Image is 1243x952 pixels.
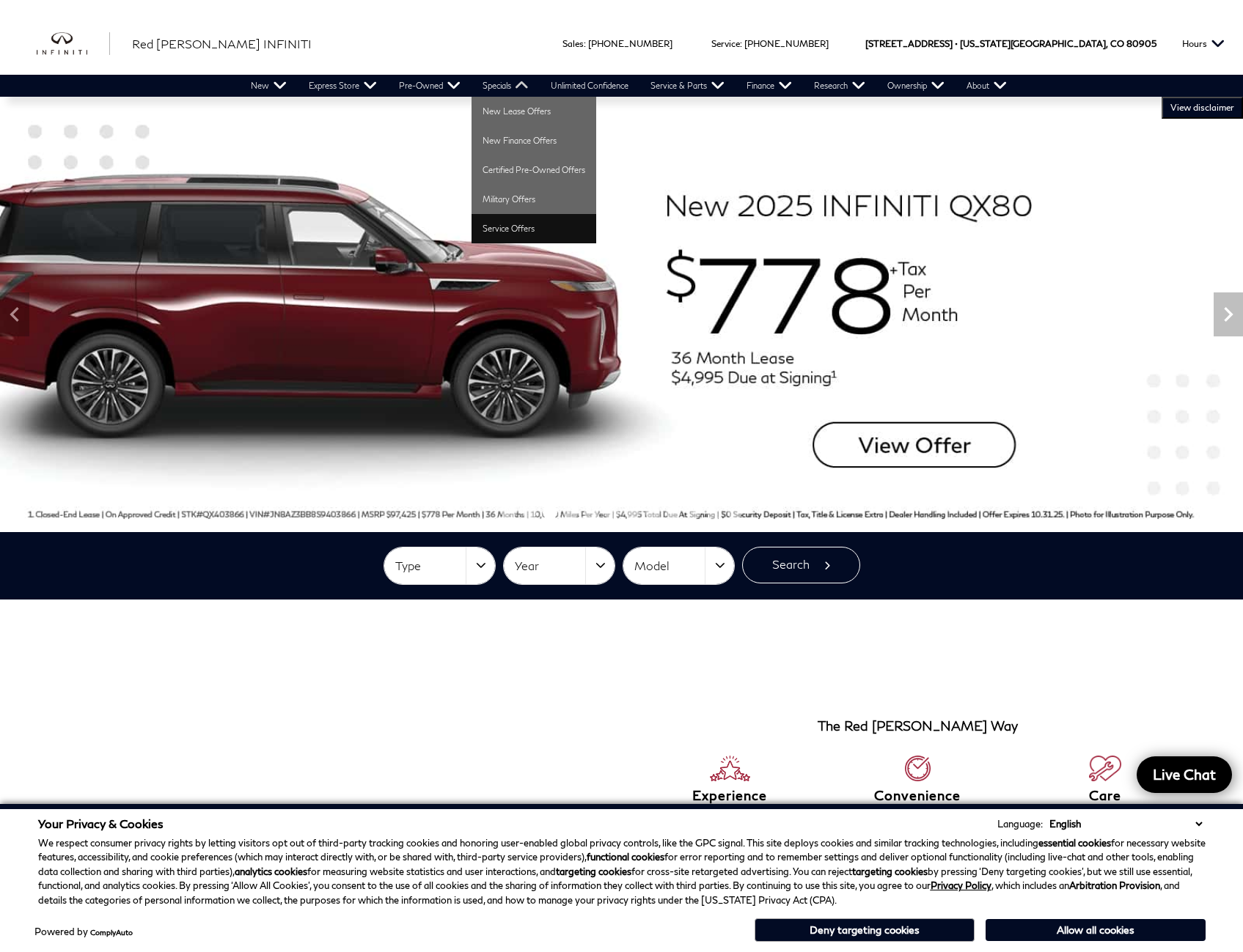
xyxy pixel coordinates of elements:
[235,866,307,877] strong: analytics cookies
[502,505,516,520] span: Go to slide 1
[1175,12,1232,75] button: Open the hours dropdown
[587,851,664,863] strong: functional cookies
[986,919,1206,941] button: Allow all cookies
[584,505,598,520] span: Go to slide 5
[584,38,586,49] span: :
[666,505,681,520] span: Go to slide 9
[34,927,133,937] div: Powered by
[931,879,991,891] a: Privacy Policy
[1046,816,1206,831] select: Language Select
[515,554,585,578] span: Year
[740,38,742,49] span: :
[1110,12,1124,75] span: CO
[623,547,734,584] button: Model
[1145,765,1223,783] span: Live Chat
[543,505,557,520] span: Go to slide 3
[504,547,615,584] button: Year
[1011,789,1199,803] h6: Care
[556,866,631,877] strong: targeting cookies
[639,75,736,97] a: Service & Parts
[540,75,639,97] a: Unlimited Confidence
[1162,97,1243,119] button: VIEW DISCLAIMER
[645,505,660,520] span: Go to slide 8
[852,866,928,877] strong: targeting cookies
[395,554,466,578] span: Type
[604,505,619,520] span: Go to slide 6
[625,505,639,520] span: Go to slide 7
[686,505,701,520] span: Go to slide 10
[637,789,824,803] h6: Experience
[803,75,876,97] a: Research
[818,719,1018,734] h3: The Red [PERSON_NAME] Way
[960,12,1108,75] span: [US_STATE][GEOGRAPHIC_DATA],
[37,32,110,56] img: INFINITI
[1038,837,1111,849] strong: essential cookies
[634,554,705,578] span: Model
[298,75,388,97] a: Express Store
[1214,292,1243,336] div: Next
[588,38,672,49] a: [PHONE_NUMBER]
[563,505,578,520] span: Go to slide 4
[37,32,110,56] a: infiniti
[38,836,1206,908] p: We respect consumer privacy rights by letting visitors opt out of third-party tracking cookies an...
[38,816,164,830] span: Your Privacy & Cookies
[865,38,1156,49] a: [STREET_ADDRESS] • [US_STATE][GEOGRAPHIC_DATA], CO 80905
[132,35,312,53] a: Red [PERSON_NAME] INFINITI
[956,75,1018,97] a: About
[876,75,956,97] a: Ownership
[240,75,1018,97] nav: Main Navigation
[742,547,860,583] button: Search
[562,38,584,49] span: Sales
[755,918,975,942] button: Deny targeting cookies
[472,97,596,126] a: New Lease Offers
[472,75,540,97] a: Specials
[1170,102,1234,114] span: VIEW DISCLAIMER
[997,819,1043,829] div: Language:
[711,38,740,49] span: Service
[1137,756,1232,793] a: Live Chat
[1069,879,1160,891] strong: Arbitration Provision
[384,547,495,584] button: Type
[522,505,537,520] span: Go to slide 2
[90,928,133,937] a: ComplyAuto
[472,185,596,214] a: Military Offers
[865,12,958,75] span: [STREET_ADDRESS] •
[240,75,298,97] a: New
[132,37,312,51] span: Red [PERSON_NAME] INFINITI
[707,505,722,520] span: Go to slide 11
[727,505,742,520] span: Go to slide 12
[472,155,596,185] a: Certified Pre-Owned Offers
[744,38,829,49] a: [PHONE_NUMBER]
[1126,12,1156,75] span: 80905
[736,75,803,97] a: Finance
[824,789,1011,803] h6: Convenience
[472,214,596,243] a: Service Offers
[472,126,596,155] a: New Finance Offers
[388,75,472,97] a: Pre-Owned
